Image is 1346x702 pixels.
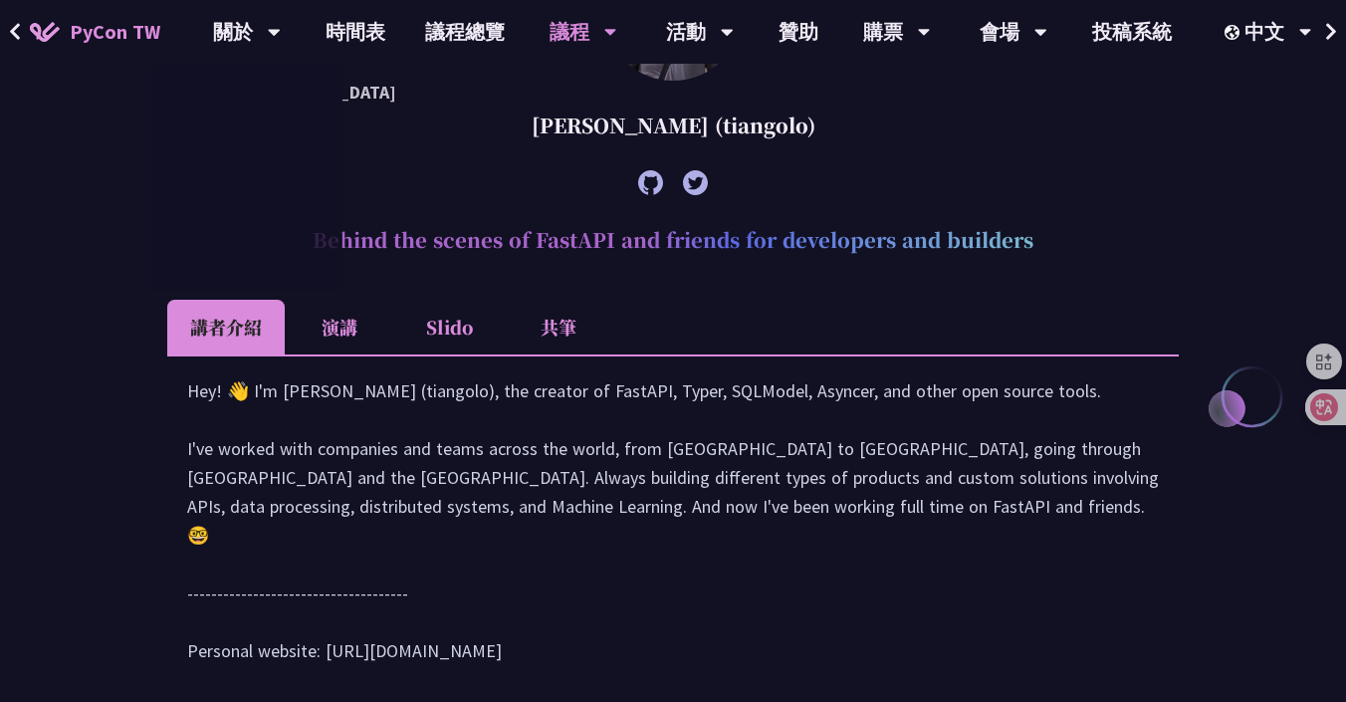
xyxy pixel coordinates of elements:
[167,210,1179,270] h2: Behind the scenes of FastAPI and friends for developers and builders
[10,7,180,57] a: PyCon TW
[504,300,613,354] li: 共筆
[167,300,285,354] li: 講者介紹
[70,17,160,47] span: PyCon TW
[151,69,342,116] a: PyCon [GEOGRAPHIC_DATA]
[394,300,504,354] li: Slido
[30,22,60,42] img: Home icon of PyCon TW 2025
[1225,25,1244,40] img: Locale Icon
[167,96,1179,155] div: [PERSON_NAME] (tiangolo)
[285,300,394,354] li: 演講
[187,376,1159,685] div: Hey! 👋 I'm [PERSON_NAME] (tiangolo), the creator of FastAPI, Typer, SQLModel, Asyncer, and other ...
